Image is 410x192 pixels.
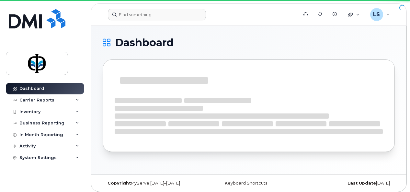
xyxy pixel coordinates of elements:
div: [DATE] [297,181,395,186]
span: Dashboard [115,38,174,48]
a: Keyboard Shortcuts [225,181,267,186]
strong: Copyright [108,181,131,186]
div: MyServe [DATE]–[DATE] [103,181,200,186]
strong: Last Update [347,181,376,186]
